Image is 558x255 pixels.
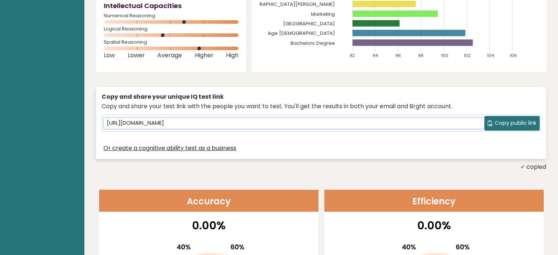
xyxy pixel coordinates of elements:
span: Spatial Reasoning [104,41,238,44]
tspan: 102 [464,52,471,58]
p: 0.00% [104,217,314,234]
div: Copy and share your unique IQ test link [102,92,541,101]
span: Low [104,54,115,57]
header: Accuracy [99,190,318,212]
span: High [226,54,238,57]
tspan: 106 [510,52,517,58]
span: Copy public link [495,119,536,127]
span: Lower [128,54,145,57]
tspan: Marketing [311,11,335,18]
header: Efficiency [324,190,544,212]
div: ✓ copied [96,163,546,171]
button: Copy public link [484,116,540,131]
tspan: Age [DEMOGRAPHIC_DATA] [268,30,335,37]
tspan: 92 [350,52,355,58]
tspan: [GEOGRAPHIC_DATA][PERSON_NAME] [244,1,335,8]
tspan: 98 [418,52,423,58]
tspan: 96 [395,52,401,58]
tspan: 100 [441,52,448,58]
a: Or create a cognitive ability test as a business [103,144,236,153]
span: Numerical Reasoning [104,14,238,17]
tspan: [GEOGRAPHIC_DATA] [283,20,335,27]
div: Copy and share your test link with the people you want to test. You'll get the results in both yo... [102,102,541,111]
h4: Intellectual Capacities [104,1,238,11]
tspan: 104 [486,52,494,58]
tspan: Bachelors Degree [291,40,335,47]
p: 0.00% [329,217,539,234]
span: Logical Reasoning [104,28,238,30]
tspan: 94 [372,52,378,58]
span: Average [157,54,182,57]
span: Higher [195,54,214,57]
